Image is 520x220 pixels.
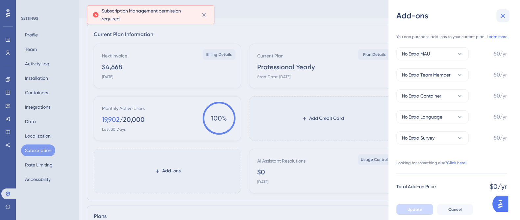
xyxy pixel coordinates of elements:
[396,183,436,190] span: Total Add-on Price
[494,92,507,100] span: $0/yr
[447,160,466,165] a: Click here!
[396,160,447,165] span: Looking for something else?
[402,92,441,100] span: No Extra Container
[494,134,507,142] span: $0/yr
[494,113,507,121] span: $0/yr
[487,34,508,39] a: Learn more.
[448,207,462,212] span: Cancel
[408,207,422,212] span: Update
[402,134,434,142] span: No Extra Survey
[490,182,507,191] span: $0/yr
[437,204,473,215] button: Cancel
[396,89,469,102] button: No Extra Container
[396,204,433,215] button: Update
[402,71,451,79] span: No Extra Team Member
[402,113,442,121] span: No Extra Language
[102,7,196,23] span: Subscription Management permission required
[494,71,507,79] span: $0/yr
[396,110,469,123] button: No Extra Language
[492,194,512,214] iframe: UserGuiding AI Assistant Launcher
[402,50,430,58] span: No Extra MAU
[396,68,469,81] button: No Extra Team Member
[494,50,507,58] span: $0/yr
[396,11,512,21] div: Add-ons
[396,34,485,39] span: You can purchase add-ons to your current plan.
[396,131,469,144] button: No Extra Survey
[396,47,469,60] button: No Extra MAU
